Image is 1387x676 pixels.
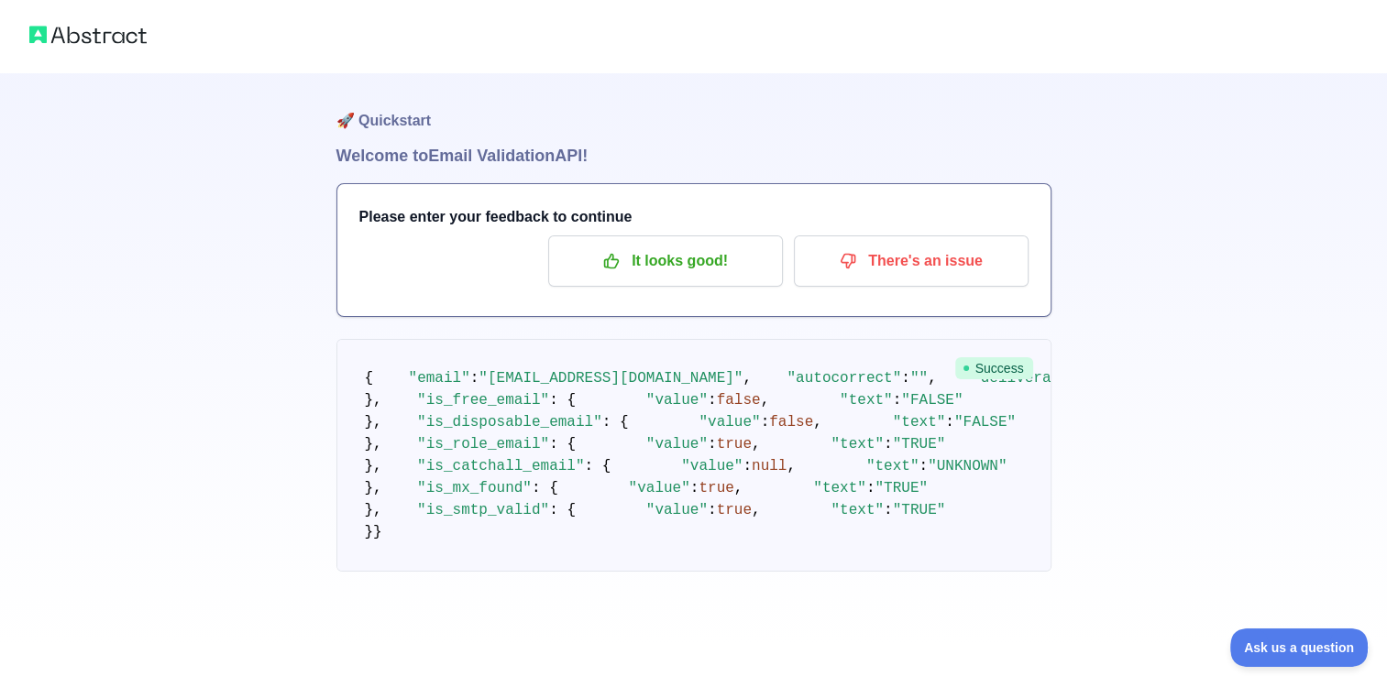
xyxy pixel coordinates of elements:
[928,458,1007,474] span: "UNKNOWN"
[813,480,866,496] span: "text"
[336,143,1051,169] h1: Welcome to Email Validation API!
[955,357,1033,379] span: Success
[359,206,1029,228] h3: Please enter your feedback to continue
[417,436,549,452] span: "is_role_email"
[901,392,963,409] span: "FALSE"
[734,480,743,496] span: ,
[717,502,752,518] span: true
[717,392,761,409] span: false
[699,414,760,431] span: "value"
[417,458,584,474] span: "is_catchall_email"
[708,436,717,452] span: :
[646,436,708,452] span: "value"
[532,480,558,496] span: : {
[866,458,919,474] span: "text"
[752,502,761,518] span: ,
[787,370,901,387] span: "autocorrect"
[919,458,928,474] span: :
[875,480,928,496] span: "TRUE"
[752,458,787,474] span: null
[470,370,479,387] span: :
[831,502,884,518] span: "text"
[866,480,875,496] span: :
[901,370,910,387] span: :
[928,370,937,387] span: ,
[769,414,813,431] span: false
[794,235,1029,287] button: There's an issue
[743,370,752,387] span: ,
[417,480,532,496] span: "is_mx_found"
[562,245,769,277] p: It looks good!
[761,414,770,431] span: :
[646,502,708,518] span: "value"
[29,22,147,48] img: Abstract logo
[910,370,928,387] span: ""
[787,458,796,474] span: ,
[336,73,1051,143] h1: 🚀 Quickstart
[808,245,1015,277] p: There's an issue
[708,392,717,409] span: :
[893,414,946,431] span: "text"
[549,502,576,518] span: : {
[1230,628,1369,667] iframe: Toggle Customer Support
[972,370,1113,387] span: "deliverability"
[409,370,470,387] span: "email"
[893,436,946,452] span: "TRUE"
[717,436,752,452] span: true
[549,392,576,409] span: : {
[479,370,743,387] span: "[EMAIL_ADDRESS][DOMAIN_NAME]"
[884,502,893,518] span: :
[585,458,611,474] span: : {
[417,414,602,431] span: "is_disposable_email"
[893,502,946,518] span: "TRUE"
[417,502,549,518] span: "is_smtp_valid"
[365,370,374,387] span: {
[945,414,954,431] span: :
[629,480,690,496] span: "value"
[743,458,752,474] span: :
[699,480,733,496] span: true
[681,458,743,474] span: "value"
[548,235,783,287] button: It looks good!
[884,436,893,452] span: :
[761,392,770,409] span: ,
[646,392,708,409] span: "value"
[708,502,717,518] span: :
[690,480,699,496] span: :
[831,436,884,452] span: "text"
[893,392,902,409] span: :
[813,414,822,431] span: ,
[840,392,893,409] span: "text"
[954,414,1016,431] span: "FALSE"
[549,436,576,452] span: : {
[602,414,629,431] span: : {
[417,392,549,409] span: "is_free_email"
[752,436,761,452] span: ,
